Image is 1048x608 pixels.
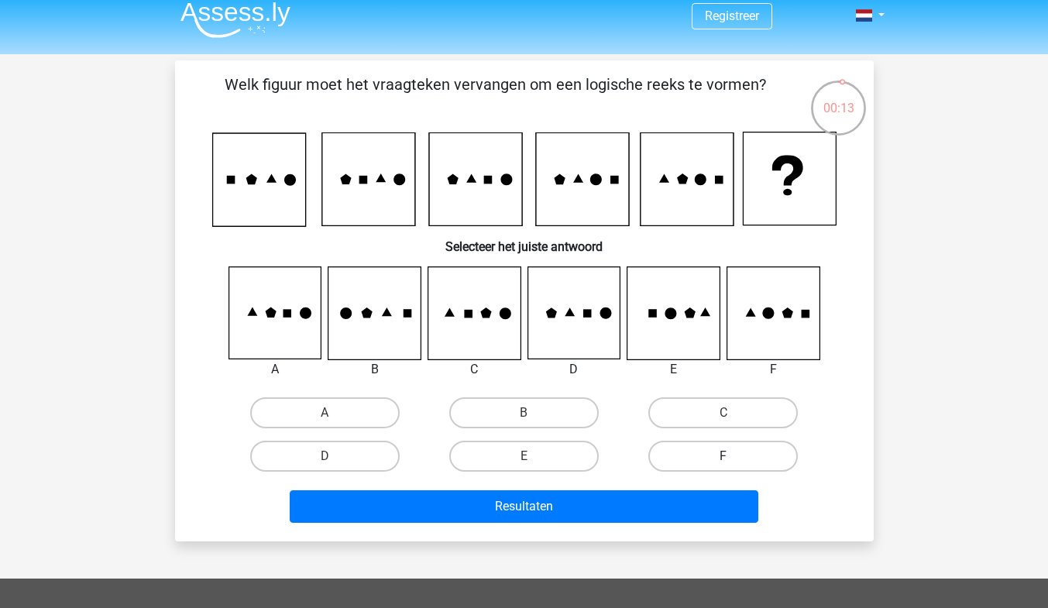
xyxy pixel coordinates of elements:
label: C [648,397,798,428]
div: D [516,360,633,379]
label: F [648,441,798,472]
label: D [250,441,400,472]
img: Assessly [180,2,290,38]
div: B [316,360,433,379]
button: Resultaten [290,490,758,523]
a: Registreer [705,9,759,23]
div: 00:13 [809,79,868,118]
div: A [217,360,334,379]
div: C [416,360,533,379]
label: B [449,397,599,428]
label: A [250,397,400,428]
label: E [449,441,599,472]
p: Welk figuur moet het vraagteken vervangen om een logische reeks te vormen? [200,73,791,119]
h6: Selecteer het juiste antwoord [200,227,849,254]
div: E [615,360,732,379]
div: F [715,360,832,379]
